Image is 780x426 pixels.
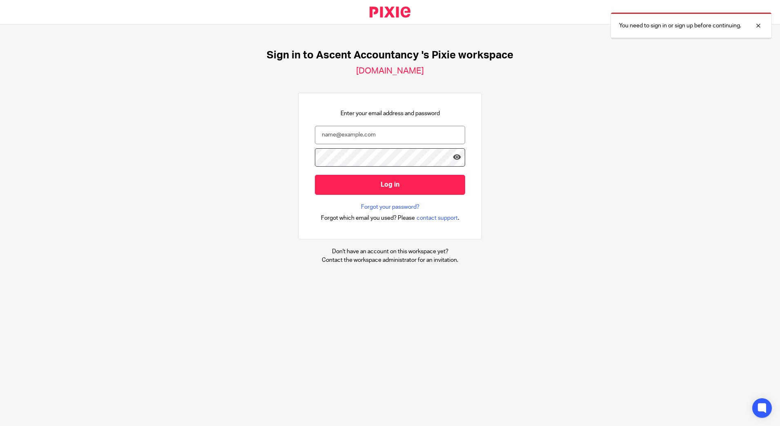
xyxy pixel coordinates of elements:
[321,213,459,223] div: .
[321,214,415,222] span: Forgot which email you used? Please
[619,22,741,30] p: You need to sign in or sign up before continuing.
[341,109,440,118] p: Enter your email address and password
[315,175,465,195] input: Log in
[361,203,419,211] a: Forgot your password?
[322,256,458,264] p: Contact the workspace administrator for an invitation.
[322,248,458,256] p: Don't have an account on this workspace yet?
[267,49,513,62] h1: Sign in to Ascent Accountancy 's Pixie workspace
[315,126,465,144] input: name@example.com
[356,66,424,76] h2: [DOMAIN_NAME]
[417,214,458,222] span: contact support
